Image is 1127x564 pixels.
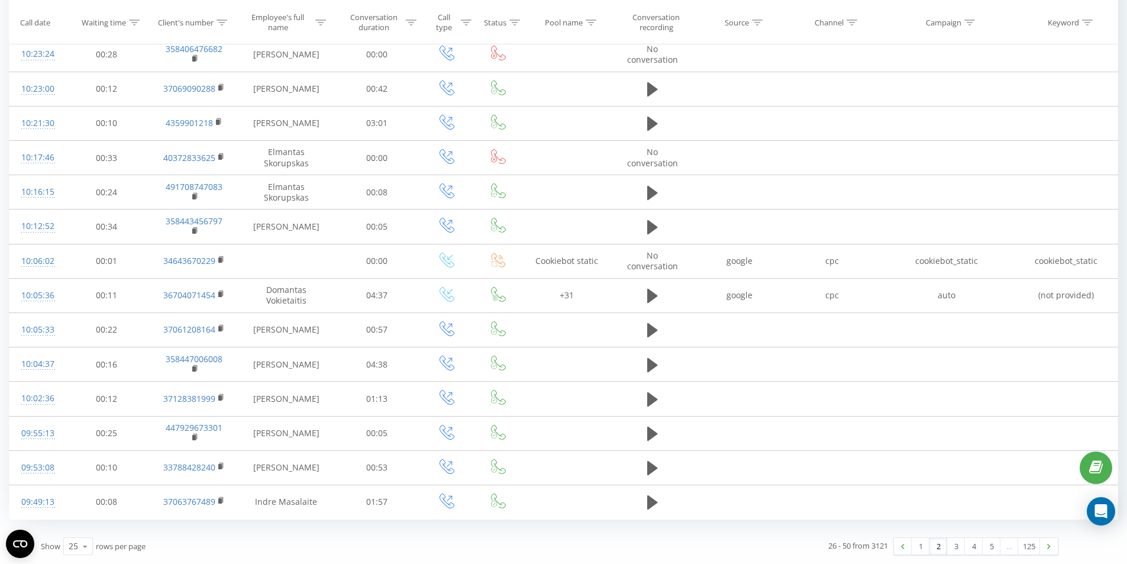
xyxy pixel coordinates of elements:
a: 491708747083 [166,181,222,192]
td: [PERSON_NAME] [238,312,334,347]
a: 5 [983,538,1000,555]
span: rows per page [96,541,146,552]
a: 40372833625 [163,152,215,163]
div: 09:53:08 [21,456,52,479]
a: 4 [965,538,983,555]
a: 125 [1018,538,1040,555]
td: 00:42 [334,72,420,106]
td: 00:10 [64,106,150,140]
td: cpc [786,278,878,312]
div: 10:02:36 [21,387,52,410]
td: Indre Masalaite [238,485,334,519]
div: 09:49:13 [21,491,52,514]
div: 26 - 50 from 3121 [828,540,888,552]
td: [PERSON_NAME] [238,210,334,244]
td: Elmantas Skorupskas [238,175,334,210]
span: No conversation [627,146,678,168]
td: +31 [522,278,611,312]
span: No conversation [627,43,678,65]
a: 37069090288 [163,83,215,94]
td: 00:11 [64,278,150,312]
td: 00:57 [334,312,420,347]
td: google [693,278,786,312]
td: 04:37 [334,278,420,312]
div: 10:06:02 [21,250,52,273]
td: [PERSON_NAME] [238,450,334,485]
div: 10:04:37 [21,353,52,376]
td: Elmantas Skorupskas [238,141,334,175]
td: cpc [786,244,878,278]
div: Call date [20,17,50,27]
td: 00:00 [334,141,420,175]
td: 00:08 [334,175,420,210]
button: Open CMP widget [6,530,34,558]
td: 00:08 [64,485,150,519]
div: Conversation duration [345,12,403,33]
td: [PERSON_NAME] [238,347,334,382]
td: 00:05 [334,210,420,244]
td: [PERSON_NAME] [238,416,334,450]
td: 00:00 [334,37,420,72]
div: Pool name [545,17,583,27]
td: [PERSON_NAME] [238,72,334,106]
a: 358443456797 [166,215,222,227]
div: 10:16:15 [21,181,52,204]
div: Conversation recording [622,12,690,33]
td: [PERSON_NAME] [238,382,334,416]
a: 37128381999 [163,393,215,404]
a: 358447006008 [166,353,222,365]
td: 00:05 [334,416,420,450]
div: Employee's full name [243,12,312,33]
a: 4359901218 [166,117,213,128]
td: 00:24 [64,175,150,210]
div: Status [484,17,506,27]
td: 01:57 [334,485,420,519]
td: google [693,244,786,278]
a: 2 [929,538,947,555]
a: 37063767489 [163,496,215,507]
td: 00:12 [64,72,150,106]
td: cookiebot_static [1015,244,1118,278]
div: Client's number [158,17,214,27]
div: Waiting time [82,17,126,27]
div: 09:55:13 [21,422,52,445]
td: 04:38 [334,347,420,382]
div: Channel [815,17,844,27]
td: 00:01 [64,244,150,278]
div: Campaign [926,17,961,27]
td: 00:00 [334,244,420,278]
div: 10:12:52 [21,215,52,238]
td: (not provided) [1015,278,1118,312]
td: 00:28 [64,37,150,72]
a: 34643670229 [163,255,215,266]
div: 10:23:24 [21,43,52,66]
span: No conversation [627,250,678,272]
span: Show [41,541,60,552]
div: 10:05:33 [21,318,52,341]
td: 00:22 [64,312,150,347]
td: 00:16 [64,347,150,382]
div: 10:17:46 [21,146,52,169]
a: 447929673301 [166,422,222,433]
td: auto [878,278,1015,312]
div: 10:23:00 [21,78,52,101]
div: 10:05:36 [21,284,52,307]
a: 37061208164 [163,324,215,335]
td: 03:01 [334,106,420,140]
div: 25 [69,540,78,552]
td: [PERSON_NAME] [238,106,334,140]
a: 3 [947,538,965,555]
div: Keyword [1048,17,1079,27]
td: 01:13 [334,382,420,416]
div: Source [725,17,749,27]
a: 1 [912,538,929,555]
td: 00:33 [64,141,150,175]
td: Cookiebot static [522,244,611,278]
a: 36704071454 [163,289,215,301]
div: Open Intercom Messenger [1087,497,1115,526]
td: 00:34 [64,210,150,244]
td: [PERSON_NAME] [238,37,334,72]
div: … [1000,538,1018,555]
td: 00:10 [64,450,150,485]
div: 10:21:30 [21,112,52,135]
